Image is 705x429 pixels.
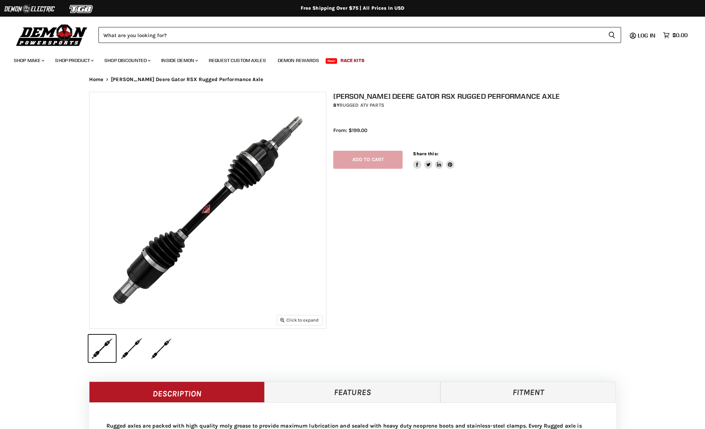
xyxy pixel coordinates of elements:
[98,27,603,43] input: Search
[118,335,145,362] button: IMAGE thumbnail
[265,382,440,402] a: Features
[14,23,90,47] img: Demon Powersports
[75,5,630,11] div: Free Shipping Over $75 | All Prices In USD
[672,32,688,38] span: $0.00
[9,51,686,68] ul: Main menu
[89,382,265,402] a: Description
[638,32,655,39] span: Log in
[75,77,630,82] nav: Breadcrumbs
[147,335,175,362] button: IMAGE thumbnail
[635,32,660,38] a: Log in
[50,53,98,68] a: Shop Product
[99,53,155,68] a: Shop Discounted
[204,53,271,68] a: Request Custom Axles
[660,30,691,40] a: $0.00
[55,2,108,16] img: TGB Logo 2
[9,53,49,68] a: Shop Make
[326,58,337,64] span: New!
[333,92,623,100] h1: [PERSON_NAME] Deere Gator RSX Rugged Performance Axle
[156,53,202,68] a: Inside Demon
[335,53,370,68] a: Race Kits
[413,151,438,156] span: Share this:
[89,92,326,329] img: IMAGE
[111,77,263,82] span: [PERSON_NAME] Deere Gator RSX Rugged Performance Axle
[277,315,322,325] button: Click to expand
[98,27,621,43] form: Product
[603,27,621,43] button: Search
[333,102,623,109] div: by
[333,127,367,133] span: From: $199.00
[440,382,616,402] a: Fitment
[339,102,384,108] a: Rugged ATV Parts
[280,317,319,323] span: Click to expand
[89,77,104,82] a: Home
[273,53,324,68] a: Demon Rewards
[3,2,55,16] img: Demon Electric Logo 2
[413,151,454,169] aside: Share this:
[88,335,116,362] button: IMAGE thumbnail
